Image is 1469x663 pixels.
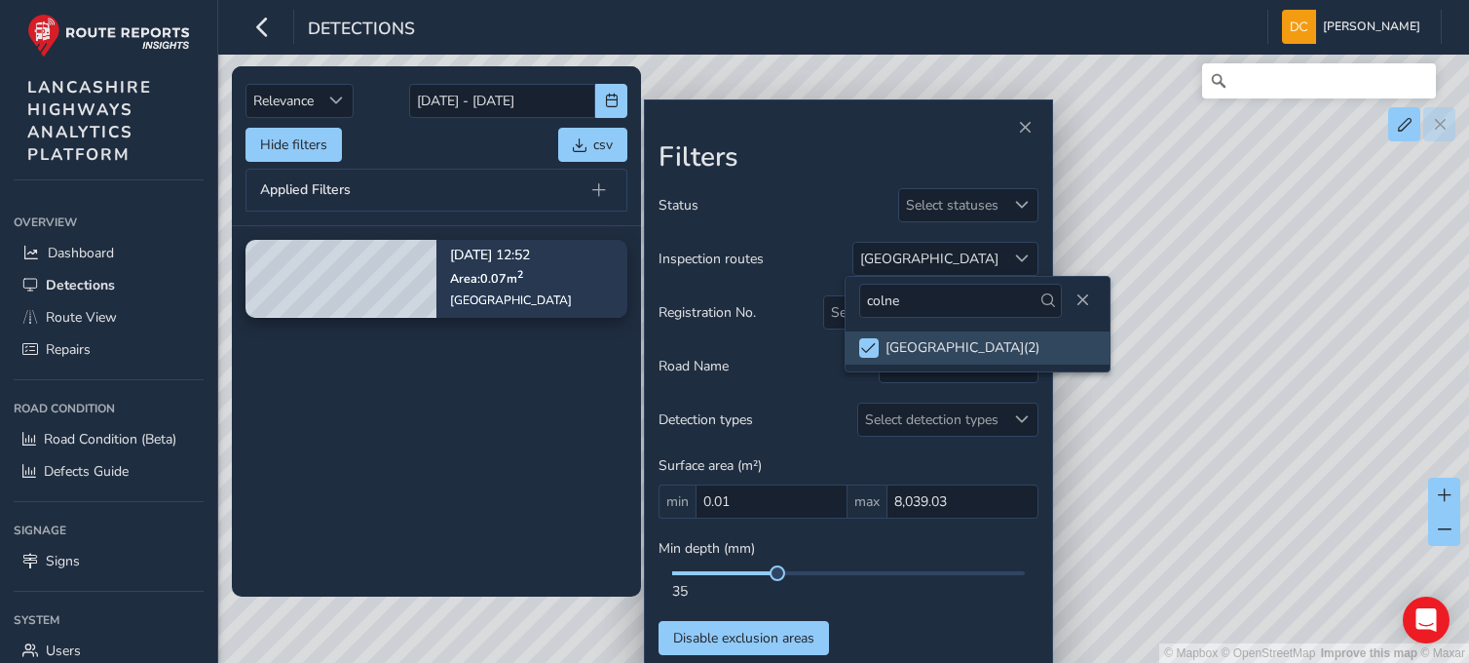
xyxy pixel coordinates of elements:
a: Road Condition (Beta) [14,423,204,455]
span: Status [659,196,698,214]
a: Detections [14,269,204,301]
span: Repairs [46,340,91,359]
div: [GEOGRAPHIC_DATA] [450,292,572,308]
span: Road Condition (Beta) [44,430,176,448]
span: max [847,485,886,519]
span: [PERSON_NAME] [1323,10,1420,44]
button: Hide filters [245,128,342,162]
div: Select registration numbers [824,296,1005,329]
img: rr logo [27,14,190,58]
input: Search [1202,63,1436,98]
span: Detection types [659,410,753,429]
span: Inspection routes [659,250,764,268]
div: Select detection types [858,404,1005,436]
span: Dashboard [48,244,114,262]
span: csv [593,136,613,154]
span: Defects Guide [44,462,129,481]
div: Signage [14,516,204,545]
button: csv [558,128,627,162]
span: Surface area (m²) [659,456,762,475]
div: Sort by Date [320,85,353,117]
span: Signs [46,552,80,570]
button: [PERSON_NAME] [1282,10,1427,44]
a: Dashboard [14,237,204,269]
a: Defects Guide [14,455,204,487]
div: System [14,605,204,635]
p: [DATE] 12:52 [450,249,572,262]
span: Detections [46,276,115,294]
span: Route View [46,308,117,327]
input: 0 [886,485,1038,519]
span: LANCASHIRE HIGHWAYS ANALYTICS PLATFORM [27,76,152,166]
span: min [659,485,696,519]
span: Road Name [659,357,729,375]
div: [GEOGRAPHIC_DATA] [860,250,998,268]
div: Overview [14,208,204,237]
input: 0 [696,485,847,519]
button: Close [1011,114,1038,141]
a: Signs [14,545,204,577]
div: [GEOGRAPHIC_DATA] ( 2 ) [885,338,1039,357]
span: Area: 0.07 m [450,270,523,287]
button: Close [1069,287,1096,314]
button: Disable exclusion areas [659,621,829,655]
span: Registration No. [659,303,756,322]
span: Min depth (mm) [659,539,755,558]
div: Select statuses [899,189,1005,221]
div: Open Intercom Messenger [1403,597,1450,643]
div: Road Condition [14,394,204,423]
div: 35 [672,582,1025,601]
span: Applied Filters [260,183,351,197]
sup: 2 [517,266,523,281]
span: Users [46,642,81,660]
span: Relevance [246,85,320,117]
span: Detections [308,17,415,44]
h2: Filters [659,141,1038,175]
a: Repairs [14,333,204,366]
a: Route View [14,301,204,333]
img: diamond-layout [1282,10,1316,44]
